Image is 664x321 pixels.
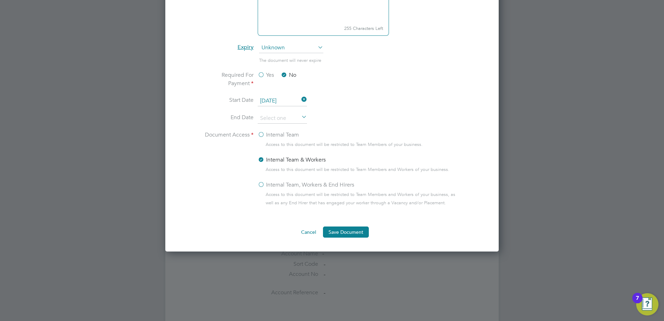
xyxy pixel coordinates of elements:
button: Cancel [296,227,322,238]
span: Unknown [259,43,323,53]
label: Document Access [201,131,254,213]
small: 255 Characters Left [258,22,389,36]
label: Internal Team, Workers & End Hirers [258,181,354,189]
input: Select one [258,113,307,124]
button: Save Document [323,227,369,238]
label: No [281,71,296,79]
label: Internal Team [258,131,299,139]
span: Expiry [238,44,254,51]
button: Open Resource Center, 7 new notifications [636,293,658,315]
label: Required For Payment [201,71,254,88]
input: Select one [258,96,307,106]
span: Access to this document will be restricted to Team Members and Workers of your business. [266,165,449,174]
span: The document will never expire [259,57,321,63]
label: Internal Team & Workers [258,156,326,164]
span: Access to this document will be restricted to Team Members of your business. [266,140,423,149]
span: Access to this document will be restricted to Team Members and Workers of your business, as well ... [266,190,463,207]
label: End Date [201,113,254,122]
label: Start Date [201,96,254,105]
label: Yes [258,71,274,79]
div: 7 [636,298,639,307]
